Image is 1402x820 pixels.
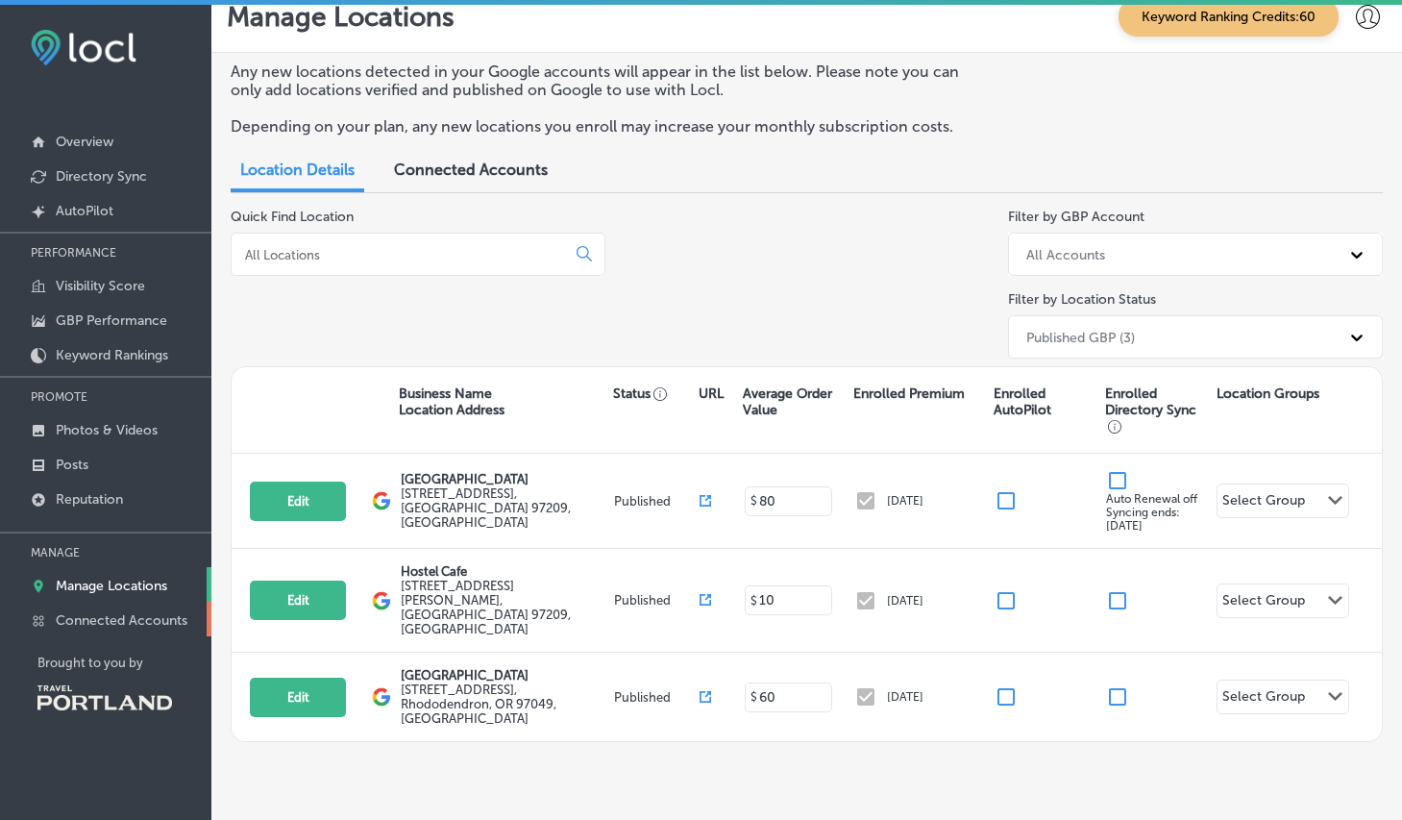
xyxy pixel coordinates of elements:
[56,457,88,473] p: Posts
[614,494,700,509] p: Published
[401,683,609,726] label: [STREET_ADDRESS] , Rhododendron, OR 97049, [GEOGRAPHIC_DATA]
[750,594,757,608] p: $
[227,1,455,33] p: Manage Locations
[56,612,187,629] p: Connected Accounts
[372,591,391,610] img: logo
[231,209,354,225] label: Quick Find Location
[399,385,504,418] p: Business Name Location Address
[1222,688,1305,710] div: Select Group
[401,668,609,683] p: [GEOGRAPHIC_DATA]
[401,579,609,636] label: [STREET_ADDRESS][PERSON_NAME] , [GEOGRAPHIC_DATA] 97209, [GEOGRAPHIC_DATA]
[887,594,923,608] p: [DATE]
[401,564,609,579] p: Hostel Cafe
[37,685,172,710] img: Travel Portland
[37,656,211,670] p: Brought to you by
[1222,592,1305,614] div: Select Group
[372,491,391,510] img: logo
[743,385,844,418] p: Average Order Value
[31,30,136,65] img: fda3e92497d09a02dc62c9cd864e3231.png
[1106,506,1180,533] span: Syncing ends: [DATE]
[614,593,700,608] p: Published
[56,578,167,594] p: Manage Locations
[853,385,965,402] p: Enrolled Premium
[231,62,979,99] p: Any new locations detected in your Google accounts will appear in the list below. Please note you...
[613,385,699,402] p: Status
[250,581,346,620] button: Edit
[56,278,145,294] p: Visibility Score
[56,312,167,329] p: GBP Performance
[699,385,724,402] p: URL
[401,486,609,530] label: [STREET_ADDRESS] , [GEOGRAPHIC_DATA] 97209, [GEOGRAPHIC_DATA]
[56,422,158,438] p: Photos & Videos
[372,687,391,707] img: logo
[56,347,168,363] p: Keyword Rankings
[1222,492,1305,514] div: Select Group
[231,117,979,136] p: Depending on your plan, any new locations you enroll may increase your monthly subscription costs.
[750,494,757,508] p: $
[250,678,346,717] button: Edit
[394,161,548,179] span: Connected Accounts
[1008,291,1156,308] label: Filter by Location Status
[240,161,355,179] span: Location Details
[750,690,757,704] p: $
[401,472,609,486] p: [GEOGRAPHIC_DATA]
[56,203,113,219] p: AutoPilot
[250,482,346,521] button: Edit
[1026,246,1105,262] div: All Accounts
[1106,492,1197,533] p: Auto Renewal off
[1026,329,1135,345] div: Published GBP (3)
[887,690,923,704] p: [DATE]
[1008,209,1144,225] label: Filter by GBP Account
[1105,385,1207,435] p: Enrolled Directory Sync
[56,491,123,508] p: Reputation
[56,168,147,185] p: Directory Sync
[243,246,561,263] input: All Locations
[994,385,1095,418] p: Enrolled AutoPilot
[56,134,113,150] p: Overview
[1217,385,1319,402] p: Location Groups
[614,690,700,705] p: Published
[887,494,923,508] p: [DATE]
